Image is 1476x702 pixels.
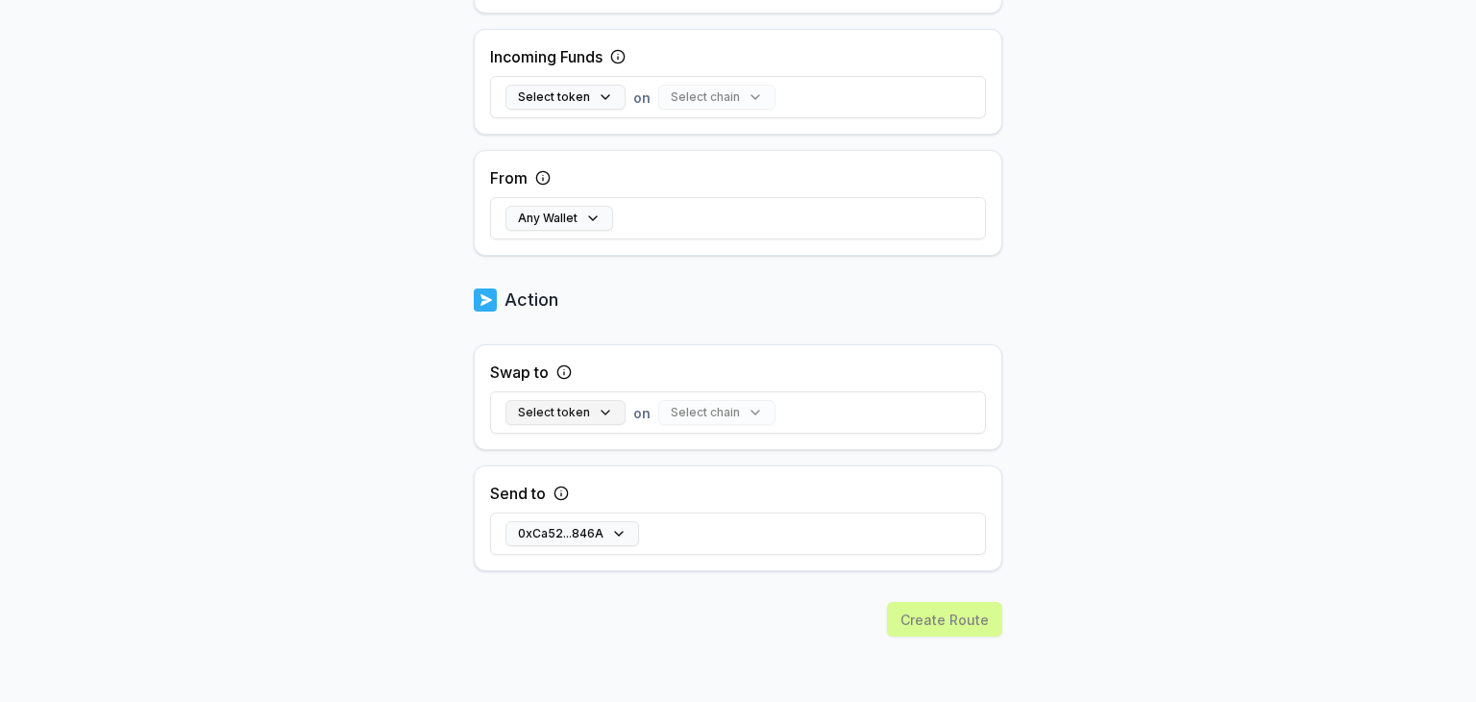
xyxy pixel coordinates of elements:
[490,361,549,384] label: Swap to
[505,400,626,425] button: Select token
[490,45,603,68] label: Incoming Funds
[490,166,528,189] label: From
[474,287,497,313] img: logo
[504,287,558,313] p: Action
[505,85,626,110] button: Select token
[633,403,651,423] span: on
[633,88,651,108] span: on
[505,206,613,231] button: Any Wallet
[505,521,639,546] button: 0xCa52...846A
[490,482,546,505] label: Send to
